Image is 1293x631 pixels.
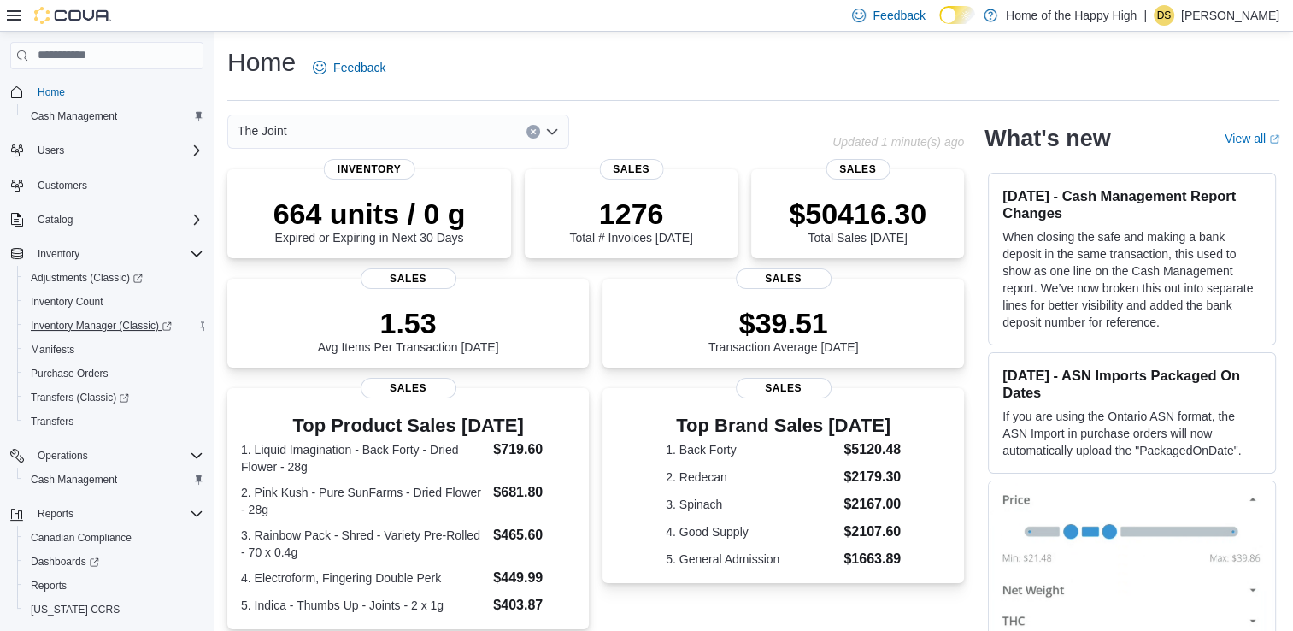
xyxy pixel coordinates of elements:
[708,306,859,354] div: Transaction Average [DATE]
[24,315,203,336] span: Inventory Manager (Classic)
[666,551,837,568] dt: 5. General Admission
[31,209,203,230] span: Catalog
[241,416,575,436] h3: Top Product Sales [DATE]
[736,268,832,289] span: Sales
[31,473,117,487] span: Cash Management
[24,387,203,408] span: Transfers (Classic)
[3,502,210,526] button: Reports
[31,244,203,264] span: Inventory
[241,484,486,518] dt: 2. Pink Kush - Pure SunFarms - Dried Flower - 28g
[736,378,832,398] span: Sales
[666,496,837,513] dt: 3. Spinach
[708,306,859,340] p: $39.51
[31,244,86,264] button: Inventory
[526,125,540,139] button: Clear input
[31,82,72,103] a: Home
[17,598,210,622] button: [US_STATE] CCRS
[493,568,575,588] dd: $449.99
[599,159,663,180] span: Sales
[17,410,210,433] button: Transfers
[826,159,890,180] span: Sales
[17,468,210,492] button: Cash Management
[38,449,88,463] span: Operations
[38,144,64,157] span: Users
[273,197,466,231] p: 664 units / 0 g
[789,197,926,245] div: Total Sales [DATE]
[17,266,210,290] a: Adjustments (Classic)
[493,525,575,545] dd: $465.60
[31,367,109,380] span: Purchase Orders
[843,467,901,487] dd: $2179.30
[306,50,392,85] a: Feedback
[666,523,837,540] dt: 4. Good Supply
[31,271,143,285] span: Adjustments (Classic)
[318,306,499,354] div: Avg Items Per Transaction [DATE]
[545,125,559,139] button: Open list of options
[24,106,124,127] a: Cash Management
[3,80,210,104] button: Home
[31,504,203,524] span: Reports
[24,292,203,312] span: Inventory Count
[843,549,901,569] dd: $1663.89
[843,494,901,515] dd: $2167.00
[24,551,106,572] a: Dashboards
[1143,5,1147,26] p: |
[17,386,210,410] a: Transfers (Classic)
[31,140,71,161] button: Users
[24,292,110,312] a: Inventory Count
[939,6,975,24] input: Dark Mode
[17,550,210,574] a: Dashboards
[24,469,124,490] a: Cash Management
[361,268,456,289] span: Sales
[24,268,150,288] a: Adjustments (Classic)
[666,416,901,436] h3: Top Brand Sales [DATE]
[227,45,296,80] h1: Home
[324,159,415,180] span: Inventory
[1181,5,1279,26] p: [PERSON_NAME]
[38,179,87,192] span: Customers
[24,551,203,572] span: Dashboards
[24,387,136,408] a: Transfers (Classic)
[832,135,964,149] p: Updated 1 minute(s) ago
[3,242,210,266] button: Inventory
[31,445,95,466] button: Operations
[31,343,74,357] span: Manifests
[789,197,926,231] p: $50416.30
[1002,408,1261,459] p: If you are using the Ontario ASN format, the ASN Import in purchase orders will now automatically...
[493,482,575,503] dd: $681.80
[1269,134,1279,144] svg: External link
[984,125,1110,152] h2: What's new
[17,104,210,128] button: Cash Management
[24,339,81,360] a: Manifests
[31,81,203,103] span: Home
[939,24,940,25] span: Dark Mode
[873,7,925,24] span: Feedback
[31,504,80,524] button: Reports
[31,140,203,161] span: Users
[318,306,499,340] p: 1.53
[24,469,203,490] span: Cash Management
[3,208,210,232] button: Catalog
[31,174,203,196] span: Customers
[493,595,575,616] dd: $403.87
[31,415,73,428] span: Transfers
[1002,228,1261,331] p: When closing the safe and making a bank deposit in the same transaction, this used to show as one...
[666,469,837,486] dt: 2. Redecan
[34,7,111,24] img: Cova
[24,315,179,336] a: Inventory Manager (Classic)
[17,526,210,550] button: Canadian Compliance
[493,439,575,460] dd: $719.60
[24,599,126,620] a: [US_STATE] CCRS
[31,555,99,569] span: Dashboards
[17,314,210,338] a: Inventory Manager (Classic)
[238,121,287,141] span: The Joint
[24,363,115,384] a: Purchase Orders
[361,378,456,398] span: Sales
[666,441,837,458] dt: 1. Back Forty
[24,363,203,384] span: Purchase Orders
[3,444,210,468] button: Operations
[24,575,203,596] span: Reports
[241,527,486,561] dt: 3. Rainbow Pack - Shred - Variety Pre-Rolled - 70 x 0.4g
[24,411,203,432] span: Transfers
[24,106,203,127] span: Cash Management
